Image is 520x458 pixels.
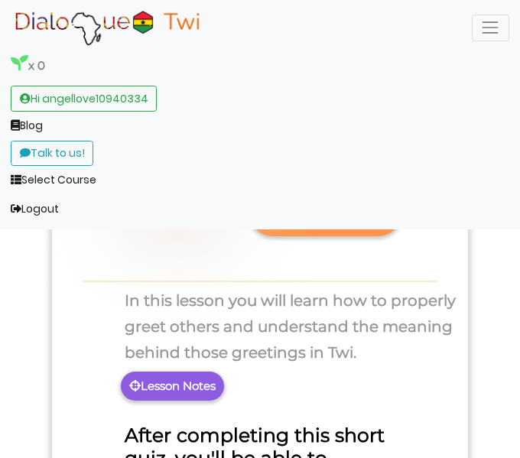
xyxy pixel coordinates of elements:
button: Lesson Notes [121,372,224,401]
p: x 0 [11,54,494,76]
a: Hi angellove10940334 [11,86,157,112]
p: In this lesson you will learn how to properly greet others and understand the meaning behind thos... [63,287,457,365]
button: Toggle navigation [472,15,509,41]
a: Blog [11,112,509,141]
a: Logout [11,195,509,224]
img: Brand [11,8,203,47]
a: Talk to us! [11,141,93,167]
a: Select Course [11,166,509,195]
